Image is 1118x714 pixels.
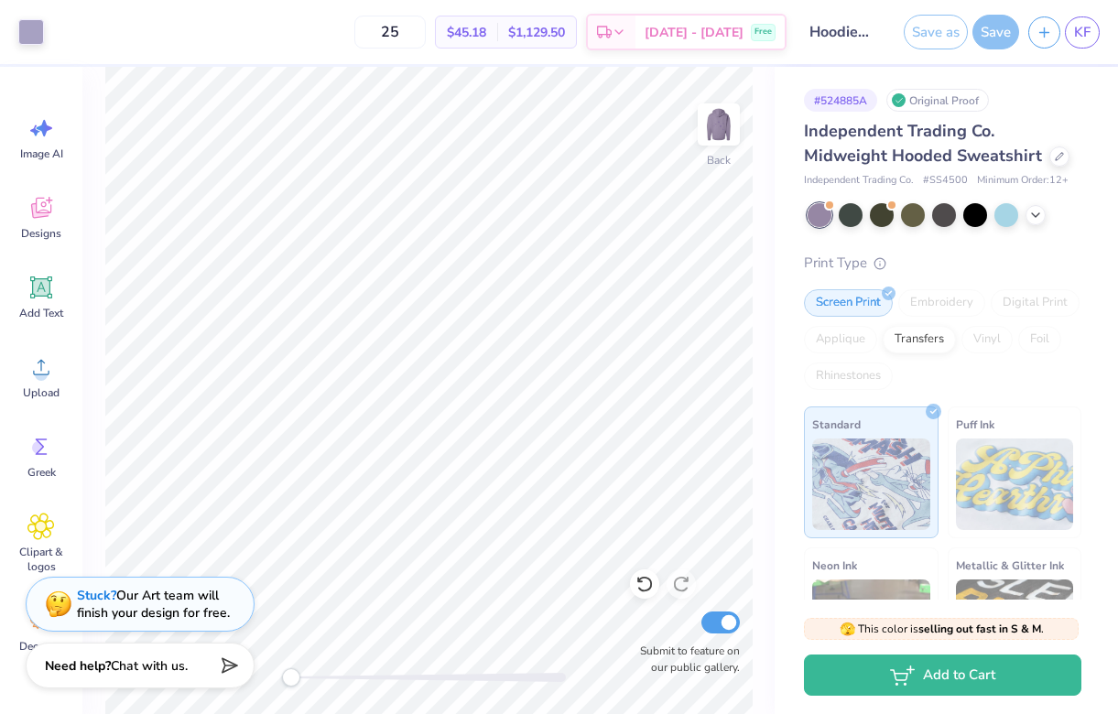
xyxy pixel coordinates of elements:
[19,306,63,320] span: Add Text
[700,106,737,143] img: Back
[804,289,893,317] div: Screen Print
[804,173,914,189] span: Independent Trading Co.
[77,587,230,622] div: Our Art team will finish your design for free.
[840,621,855,638] span: 🫣
[21,226,61,241] span: Designs
[991,289,1080,317] div: Digital Print
[956,579,1074,671] img: Metallic & Glitter Ink
[804,253,1081,274] div: Print Type
[23,385,60,400] span: Upload
[804,654,1081,696] button: Add to Cart
[282,668,300,687] div: Accessibility label
[1074,22,1091,43] span: KF
[812,556,857,575] span: Neon Ink
[707,152,731,168] div: Back
[923,173,968,189] span: # SS4500
[796,14,885,50] input: Untitled Design
[977,173,1069,189] span: Minimum Order: 12 +
[956,556,1064,575] span: Metallic & Glitter Ink
[886,89,989,112] div: Original Proof
[812,579,930,671] img: Neon Ink
[812,438,930,530] img: Standard
[883,326,956,353] div: Transfers
[45,657,111,675] strong: Need help?
[961,326,1013,353] div: Vinyl
[1065,16,1100,49] a: KF
[645,23,744,42] span: [DATE] - [DATE]
[918,622,1041,636] strong: selling out fast in S & M
[111,657,188,675] span: Chat with us.
[508,23,565,42] span: $1,129.50
[19,639,63,654] span: Decorate
[354,16,426,49] input: – –
[804,120,1042,167] span: Independent Trading Co. Midweight Hooded Sweatshirt
[898,289,985,317] div: Embroidery
[956,415,994,434] span: Puff Ink
[804,326,877,353] div: Applique
[1018,326,1061,353] div: Foil
[812,415,861,434] span: Standard
[447,23,486,42] span: $45.18
[27,465,56,480] span: Greek
[20,146,63,161] span: Image AI
[77,587,116,604] strong: Stuck?
[956,438,1074,530] img: Puff Ink
[804,362,893,390] div: Rhinestones
[840,621,1044,637] span: This color is .
[754,26,772,38] span: Free
[630,643,740,676] label: Submit to feature on our public gallery.
[11,545,71,574] span: Clipart & logos
[804,89,877,112] div: # 524885A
